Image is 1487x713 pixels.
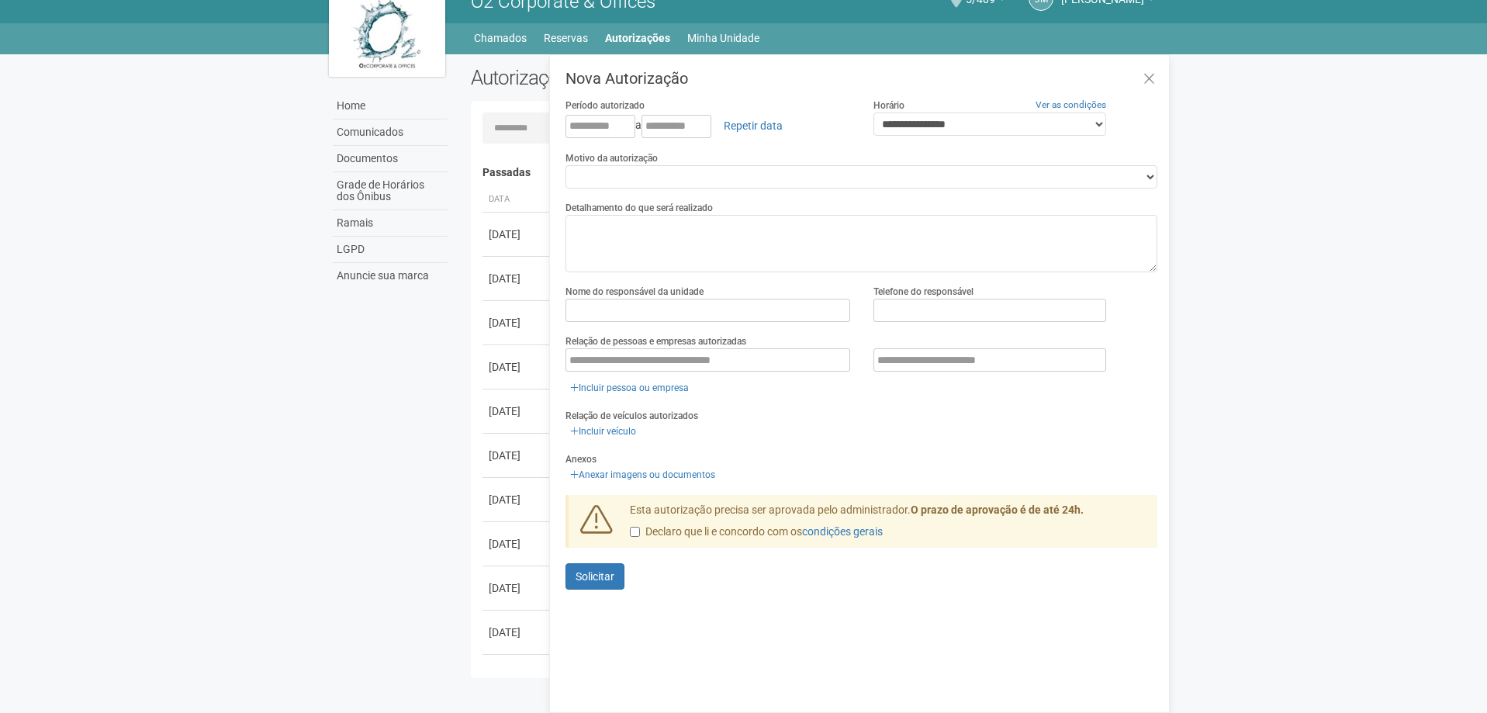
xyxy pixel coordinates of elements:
label: Telefone do responsável [873,285,973,299]
h2: Autorizações [471,66,803,89]
div: [DATE] [489,492,546,507]
a: Repetir data [714,112,793,139]
div: [DATE] [489,271,546,286]
a: Comunicados [333,119,448,146]
h3: Nova Autorização [565,71,1157,86]
div: [DATE] [489,625,546,640]
span: Solicitar [576,570,614,583]
label: Horário [873,99,904,112]
div: Esta autorização precisa ser aprovada pelo administrador. [618,503,1158,548]
th: Data [482,187,552,213]
label: Anexos [565,452,597,466]
a: Reservas [544,27,588,49]
a: Ver as condições [1036,99,1106,110]
input: Declaro que li e concordo com oscondições gerais [630,527,640,537]
a: Chamados [474,27,527,49]
div: [DATE] [489,315,546,331]
label: Nome do responsável da unidade [565,285,704,299]
div: [DATE] [489,536,546,552]
div: [DATE] [489,448,546,463]
a: Minha Unidade [687,27,759,49]
a: Anuncie sua marca [333,263,448,289]
a: Ramais [333,210,448,237]
a: Anexar imagens ou documentos [565,466,720,483]
label: Período autorizado [565,99,645,112]
label: Declaro que li e concordo com os [630,524,883,540]
a: Incluir pessoa ou empresa [565,379,693,396]
a: LGPD [333,237,448,263]
a: Documentos [333,146,448,172]
label: Relação de veículos autorizados [565,409,698,423]
label: Motivo da autorização [565,151,658,165]
div: a [565,112,850,139]
a: condições gerais [802,525,883,538]
a: Incluir veículo [565,423,641,440]
h4: Passadas [482,167,1147,178]
div: [DATE] [489,227,546,242]
a: Home [333,93,448,119]
strong: O prazo de aprovação é de até 24h. [911,504,1084,516]
div: [DATE] [489,580,546,596]
a: Autorizações [605,27,670,49]
label: Detalhamento do que será realizado [565,201,713,215]
div: [DATE] [489,359,546,375]
div: [DATE] [489,403,546,419]
a: Grade de Horários dos Ônibus [333,172,448,210]
button: Solicitar [565,563,624,590]
label: Relação de pessoas e empresas autorizadas [565,334,746,348]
